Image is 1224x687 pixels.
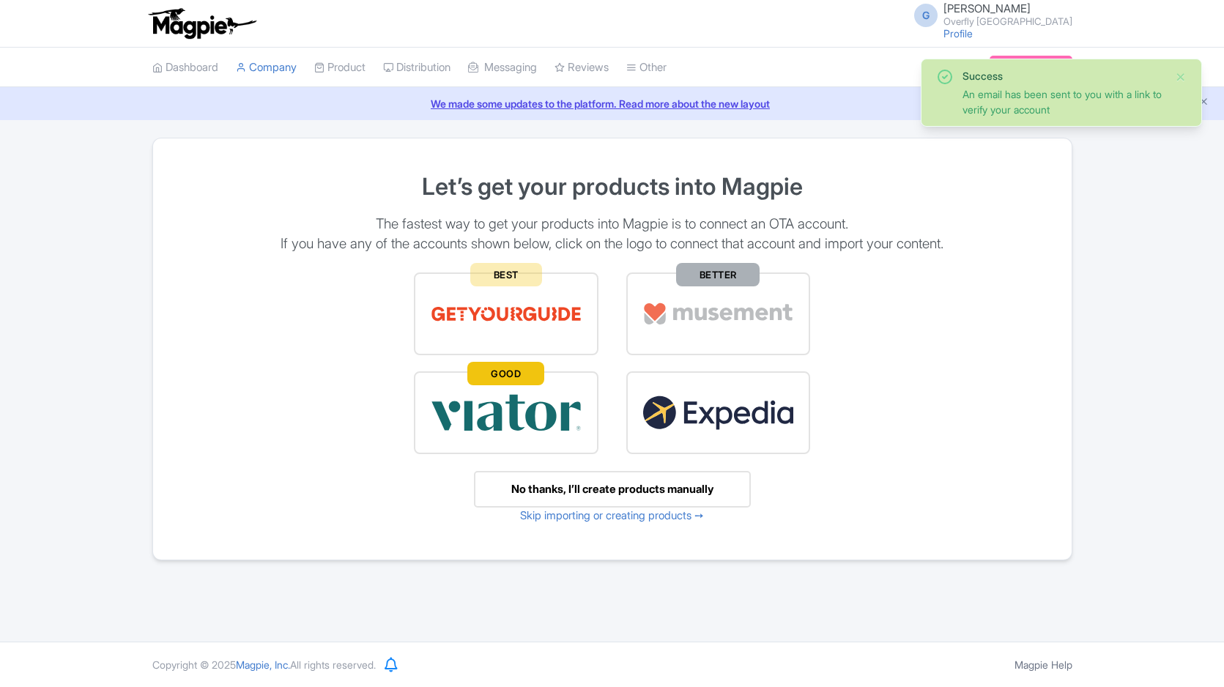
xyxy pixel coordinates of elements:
span: G [914,4,938,27]
a: BEST [400,267,612,360]
a: Magpie Help [1015,658,1072,671]
a: G [PERSON_NAME] Overfly [GEOGRAPHIC_DATA] [905,3,1072,26]
p: The fastest way to get your products into Magpie is to connect an OTA account. [171,215,1054,234]
button: Close announcement [1198,94,1209,111]
a: Profile [943,27,973,40]
div: Copyright © 2025 All rights reserved. [144,657,385,672]
img: viator-e2bf771eb72f7a6029a5edfbb081213a.svg [430,387,582,438]
a: Other [626,48,667,88]
span: BETTER [676,263,760,286]
img: expedia22-01-93867e2ff94c7cd37d965f09d456db68.svg [642,387,795,438]
img: logo-ab69f6fb50320c5b225c76a69d11143b.png [145,7,259,40]
button: Close [1175,68,1187,86]
div: An email has been sent to you with a link to verify your account [962,86,1163,117]
a: Distribution [383,48,450,88]
span: [PERSON_NAME] [943,1,1031,15]
a: Reviews [554,48,609,88]
a: Company [236,48,297,88]
img: get_your_guide-5a6366678479520ec94e3f9d2b9f304b.svg [430,289,582,339]
a: Messaging [468,48,537,88]
a: Subscription [990,56,1072,78]
img: musement-dad6797fd076d4ac540800b229e01643.svg [642,289,795,339]
p: If you have any of the accounts shown below, click on the logo to connect that account and import... [171,234,1054,253]
small: Overfly [GEOGRAPHIC_DATA] [943,17,1072,26]
a: We made some updates to the platform. Read more about the new layout [9,96,1215,111]
a: GOOD [400,366,612,459]
span: GOOD [467,362,544,385]
div: Success [962,68,1163,83]
span: Magpie, Inc. [236,658,290,671]
span: BEST [470,263,542,286]
a: Skip importing or creating products ➙ [520,508,704,522]
a: Dashboard [152,48,218,88]
a: Product [314,48,366,88]
h1: Let’s get your products into Magpie [171,174,1054,199]
a: BETTER [612,267,825,360]
a: No thanks, I’ll create products manually [474,471,751,508]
